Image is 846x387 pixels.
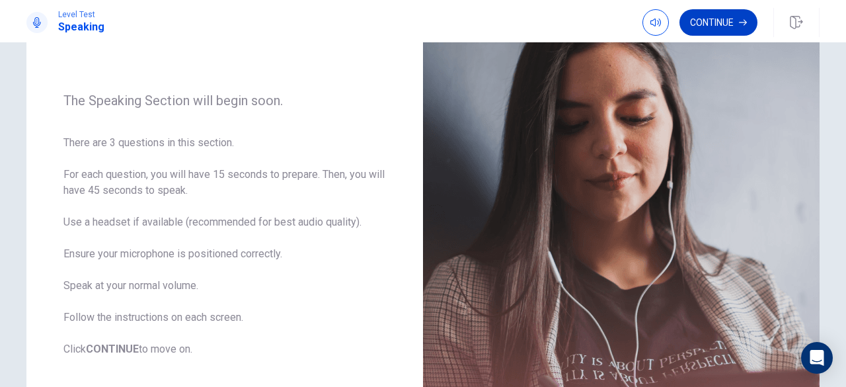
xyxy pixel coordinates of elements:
button: Continue [679,9,757,36]
h1: Speaking [58,19,104,35]
span: There are 3 questions in this section. For each question, you will have 15 seconds to prepare. Th... [63,135,386,357]
span: The Speaking Section will begin soon. [63,93,386,108]
div: Open Intercom Messenger [801,342,833,374]
span: Level Test [58,10,104,19]
b: CONTINUE [86,343,139,355]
